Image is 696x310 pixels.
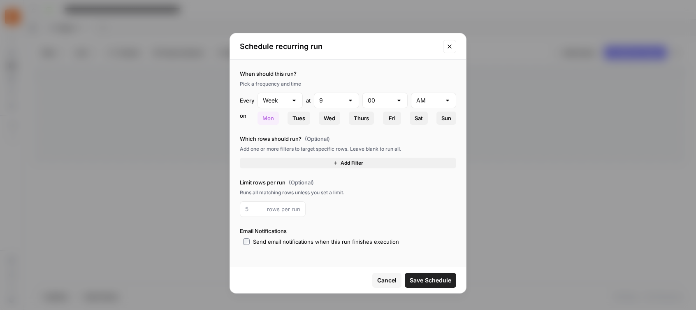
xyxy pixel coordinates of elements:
button: Sun [436,112,456,125]
span: Sat [415,114,423,122]
button: Thurs [349,112,374,125]
div: Every [240,96,254,105]
span: Thurs [354,114,369,122]
span: rows per run [267,205,300,213]
button: Mon [258,112,279,125]
div: Runs all matching rows unless you set a limit. [240,189,456,196]
button: Close modal [443,40,456,53]
input: 9 [319,96,344,105]
button: Cancel [372,273,401,288]
input: Week [263,96,288,105]
button: Tues [288,112,310,125]
div: Pick a frequency and time [240,80,456,88]
input: 5 [245,205,264,213]
span: Wed [324,114,335,122]
label: When should this run? [240,70,456,78]
div: Send email notifications when this run finishes execution [253,238,399,246]
span: Fri [389,114,395,122]
label: Which rows should run? [240,135,456,143]
span: (Optional) [305,135,330,143]
input: Send email notifications when this run finishes execution [243,238,250,245]
input: 00 [368,96,392,105]
button: Save Schedule [405,273,456,288]
span: Save Schedule [410,276,451,284]
label: Limit rows per run [240,178,456,186]
span: Sun [441,114,451,122]
span: Cancel [377,276,397,284]
h2: Schedule recurring run [240,41,438,52]
div: on [240,112,254,125]
div: Add one or more filters to target specific rows. Leave blank to run all. [240,145,456,153]
input: AM [416,96,441,105]
button: Add Filter [240,158,456,168]
button: Sat [410,112,428,125]
button: Wed [319,112,340,125]
span: Add Filter [341,159,363,167]
span: Tues [292,114,305,122]
span: (Optional) [289,178,314,186]
label: Email Notifications [240,227,456,235]
div: at [306,96,311,105]
button: Fri [383,112,401,125]
span: Mon [262,114,274,122]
